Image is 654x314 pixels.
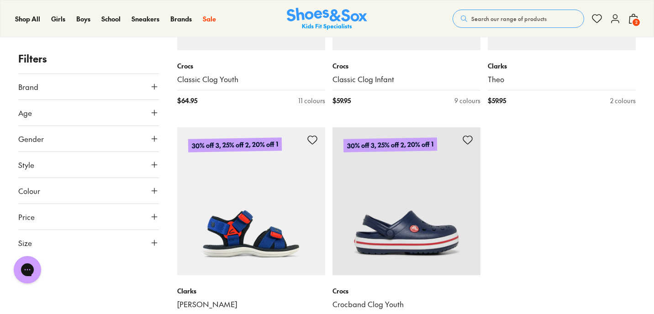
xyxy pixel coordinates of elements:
button: 2 [628,9,639,29]
span: Brands [170,14,192,23]
p: Crocs [332,286,480,296]
p: Clarks [488,61,636,71]
img: SNS_Logo_Responsive.svg [287,8,367,30]
span: $ 64.95 [177,96,197,105]
span: Brand [18,81,38,92]
a: Shoes & Sox [287,8,367,30]
span: Gender [18,133,44,144]
a: Sale [203,14,216,24]
button: Search our range of products [453,10,584,28]
a: Crocband Clog Youth [332,299,480,309]
p: Filters [18,51,159,66]
span: 2 [632,18,641,27]
span: Sneakers [132,14,159,23]
a: School [101,14,121,24]
span: Style [18,159,34,170]
button: Colour [18,178,159,204]
a: 30% off 3, 25% off 2, 20% off 1 [332,127,480,275]
span: Girls [51,14,65,23]
button: Gender [18,126,159,152]
span: Colour [18,185,40,196]
span: Boys [76,14,90,23]
p: Crocs [332,61,480,71]
span: $ 59.95 [488,96,506,105]
button: Brand [18,74,159,99]
a: Sneakers [132,14,159,24]
button: Size [18,230,159,256]
span: Search our range of products [471,15,547,23]
p: Crocs [177,61,325,71]
a: Shop All [15,14,40,24]
iframe: Gorgias live chat messenger [9,253,46,287]
div: 2 colours [610,96,636,105]
span: School [101,14,121,23]
a: Girls [51,14,65,24]
span: $ 59.95 [332,96,351,105]
a: [PERSON_NAME] [177,299,325,309]
a: Classic Clog Infant [332,74,480,84]
span: Size [18,237,32,248]
a: Theo [488,74,636,84]
a: Brands [170,14,192,24]
a: 30% off 3, 25% off 2, 20% off 1 [177,127,325,275]
p: Clarks [177,286,325,296]
div: 9 colours [454,96,480,105]
button: Style [18,152,159,178]
span: Shop All [15,14,40,23]
p: 30% off 3, 25% off 2, 20% off 1 [343,137,437,152]
div: 11 colours [298,96,325,105]
button: Age [18,100,159,126]
span: Price [18,211,35,222]
span: Age [18,107,32,118]
button: Price [18,204,159,230]
p: 30% off 3, 25% off 2, 20% off 1 [188,137,282,152]
span: Sale [203,14,216,23]
a: Boys [76,14,90,24]
a: Classic Clog Youth [177,74,325,84]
